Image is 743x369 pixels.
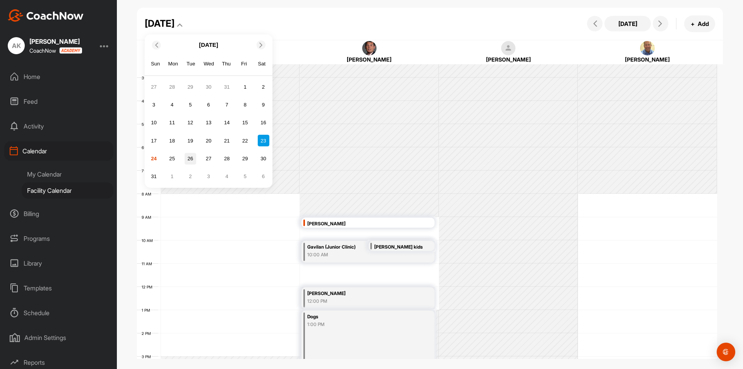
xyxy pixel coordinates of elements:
[166,81,178,93] div: Choose Monday, July 28th, 2025
[4,141,113,161] div: Calendar
[148,81,159,93] div: Choose Sunday, July 27th, 2025
[450,55,566,64] div: [PERSON_NAME]
[501,41,516,56] img: square_default-ef6cabf814de5a2bf16c804365e32c732080f9872bdf737d349900a9daf73cf9.png
[137,285,160,289] div: 12 PM
[137,122,159,127] div: 5 AM
[684,15,715,32] button: +Add
[221,99,233,111] div: Choose Thursday, August 7th, 2025
[166,117,178,129] div: Choose Monday, August 11th, 2025
[147,80,270,183] div: month 2025-08
[362,41,377,56] img: square_1ac73798e4a49bae1803452b6221b042.jpg
[307,243,411,252] div: Gavilan (Junior Clinic)
[148,171,159,182] div: Choose Sunday, August 31st, 2025
[29,47,82,54] div: CoachNow
[185,135,196,146] div: Choose Tuesday, August 19th, 2025
[59,47,82,54] img: CoachNow acadmey
[4,229,113,248] div: Programs
[239,171,251,182] div: Choose Friday, September 5th, 2025
[307,321,411,328] div: 1:00 PM
[374,243,424,252] div: [PERSON_NAME] kids
[258,81,269,93] div: Choose Saturday, August 2nd, 2025
[137,354,159,359] div: 3 PM
[221,117,233,129] div: Choose Thursday, August 14th, 2025
[307,289,411,298] div: [PERSON_NAME]
[258,135,269,146] div: Choose Saturday, August 23rd, 2025
[258,99,269,111] div: Choose Saturday, August 9th, 2025
[186,59,196,69] div: Tue
[604,16,651,31] button: [DATE]
[221,135,233,146] div: Choose Thursday, August 21st, 2025
[137,192,159,196] div: 8 AM
[203,99,214,111] div: Choose Wednesday, August 6th, 2025
[185,81,196,93] div: Choose Tuesday, July 29th, 2025
[4,92,113,111] div: Feed
[199,41,218,50] p: [DATE]
[151,59,161,69] div: Sun
[166,99,178,111] div: Choose Monday, August 4th, 2025
[185,99,196,111] div: Choose Tuesday, August 5th, 2025
[137,238,161,243] div: 10 AM
[137,215,159,220] div: 9 AM
[239,59,249,69] div: Fri
[640,41,655,56] img: square_5a13682fe1964a714648e8b50751e48a.jpg
[307,298,411,305] div: 12:00 PM
[166,135,178,146] div: Choose Monday, August 18th, 2025
[185,153,196,165] div: Choose Tuesday, August 26th, 2025
[4,303,113,323] div: Schedule
[221,59,231,69] div: Thu
[185,171,196,182] div: Choose Tuesday, September 2nd, 2025
[137,168,159,173] div: 7 AM
[29,38,82,45] div: [PERSON_NAME]
[8,9,84,22] img: CoachNow
[221,81,233,93] div: Choose Thursday, July 31st, 2025
[145,17,175,31] div: [DATE]
[4,254,113,273] div: Library
[203,153,214,165] div: Choose Wednesday, August 27th, 2025
[4,67,113,86] div: Home
[185,117,196,129] div: Choose Tuesday, August 12th, 2025
[590,55,705,64] div: [PERSON_NAME]
[4,204,113,223] div: Billing
[166,153,178,165] div: Choose Monday, August 25th, 2025
[691,20,695,28] span: +
[717,343,735,361] div: Open Intercom Messenger
[148,153,159,165] div: Choose Sunday, August 24th, 2025
[137,99,159,103] div: 4 AM
[239,135,251,146] div: Choose Friday, August 22nd, 2025
[166,171,178,182] div: Choose Monday, September 1st, 2025
[258,117,269,129] div: Choose Saturday, August 16th, 2025
[137,331,159,336] div: 2 PM
[204,59,214,69] div: Wed
[8,37,25,54] div: AK
[307,251,411,258] div: 10:00 AM
[312,55,427,64] div: [PERSON_NAME]
[307,220,411,228] div: [PERSON_NAME]
[22,182,113,199] div: Facility Calendar
[203,135,214,146] div: Choose Wednesday, August 20th, 2025
[239,99,251,111] div: Choose Friday, August 8th, 2025
[148,99,159,111] div: Choose Sunday, August 3rd, 2025
[4,278,113,298] div: Templates
[258,153,269,165] div: Choose Saturday, August 30th, 2025
[22,166,113,182] div: My Calendar
[168,59,178,69] div: Mon
[148,135,159,146] div: Choose Sunday, August 17th, 2025
[203,117,214,129] div: Choose Wednesday, August 13th, 2025
[137,145,159,150] div: 6 AM
[239,117,251,129] div: Choose Friday, August 15th, 2025
[137,308,158,312] div: 1 PM
[239,81,251,93] div: Choose Friday, August 1st, 2025
[307,312,411,321] div: Dogs
[203,81,214,93] div: Choose Wednesday, July 30th, 2025
[137,76,159,80] div: 3 AM
[203,171,214,182] div: Choose Wednesday, September 3rd, 2025
[258,171,269,182] div: Choose Saturday, September 6th, 2025
[4,328,113,347] div: Admin Settings
[239,153,251,165] div: Choose Friday, August 29th, 2025
[4,117,113,136] div: Activity
[221,171,233,182] div: Choose Thursday, September 4th, 2025
[257,59,267,69] div: Sat
[221,153,233,165] div: Choose Thursday, August 28th, 2025
[148,117,159,129] div: Choose Sunday, August 10th, 2025
[137,261,160,266] div: 11 AM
